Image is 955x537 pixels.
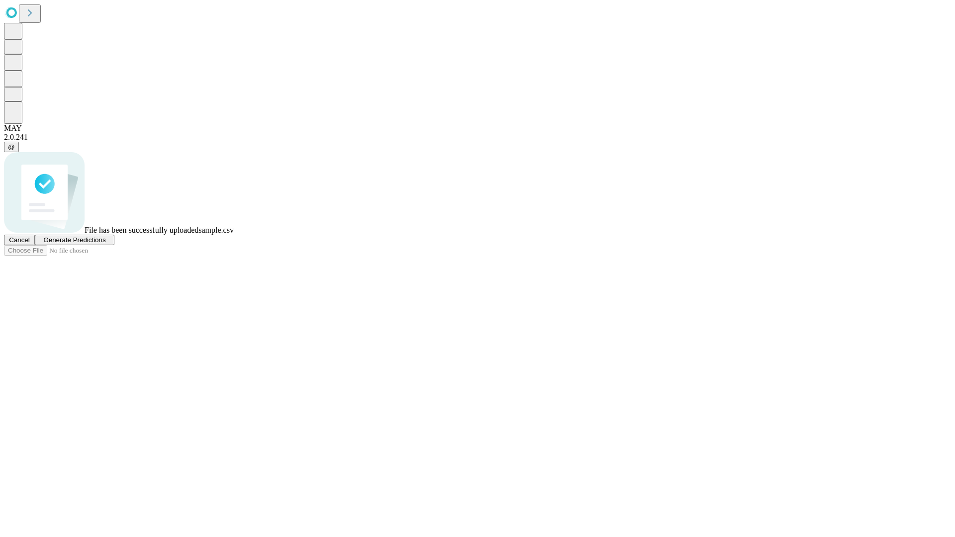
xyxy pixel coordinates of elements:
div: 2.0.241 [4,133,951,142]
span: Generate Predictions [43,236,105,244]
span: @ [8,143,15,151]
span: Cancel [9,236,30,244]
span: File has been successfully uploaded [85,226,198,234]
button: Generate Predictions [35,235,114,245]
button: @ [4,142,19,152]
button: Cancel [4,235,35,245]
span: sample.csv [198,226,234,234]
div: MAY [4,124,951,133]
